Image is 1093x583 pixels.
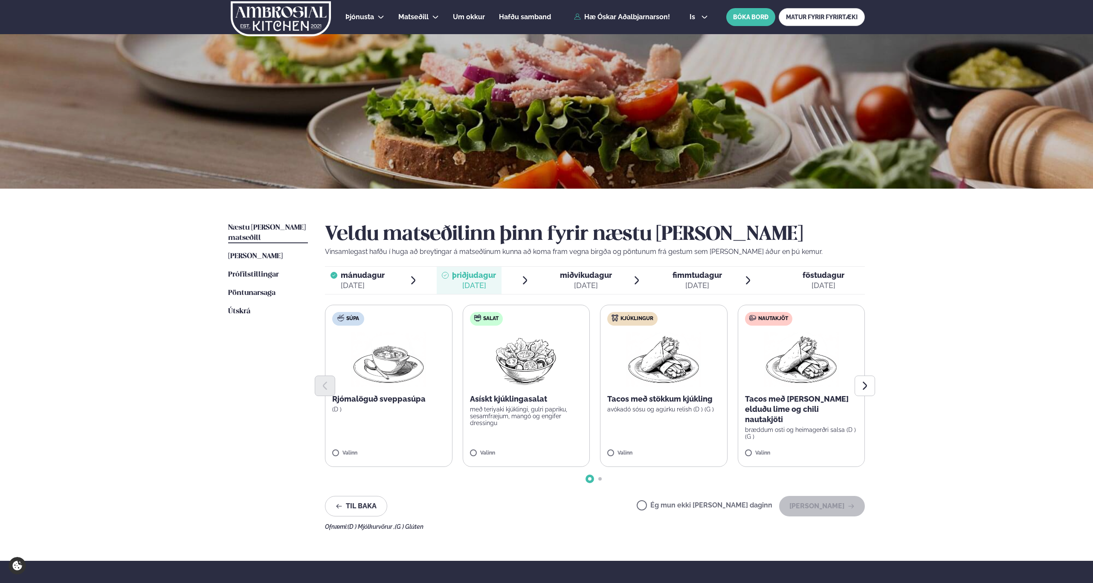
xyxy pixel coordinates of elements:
[764,332,839,387] img: Wraps.png
[690,14,698,20] span: is
[607,406,720,413] p: avókadó sósu og agúrku relish (D ) (G )
[779,8,865,26] a: MATUR FYRIR FYRIRTÆKI
[726,8,775,26] button: BÓKA BORÐ
[470,406,583,426] p: með teriyaki kjúklingi, gulri papriku, sesamfræjum, mangó og engifer dressingu
[9,557,26,574] a: Cookie settings
[228,223,308,243] a: Næstu [PERSON_NAME] matseðill
[348,523,395,530] span: (D ) Mjólkurvörur ,
[673,280,722,291] div: [DATE]
[620,315,653,322] span: Kjúklingur
[626,332,701,387] img: Wraps.png
[228,289,275,297] span: Pöntunarsaga
[398,12,429,22] a: Matseðill
[228,224,306,242] span: Næstu [PERSON_NAME] matseðill
[803,280,844,291] div: [DATE]
[332,394,445,404] p: Rjómalöguð sveppasúpa
[398,13,429,21] span: Matseðill
[574,13,670,21] a: Hæ Óskar Aðalbjarnarson!
[499,13,551,21] span: Hafðu samband
[325,223,865,247] h2: Veldu matseðilinn þinn fyrir næstu [PERSON_NAME]
[470,394,583,404] p: Asískt kjúklingasalat
[803,271,844,280] span: föstudagur
[315,376,335,396] button: Previous slide
[488,332,564,387] img: Salad.png
[228,306,250,317] a: Útskrá
[745,394,858,425] p: Tacos með [PERSON_NAME] elduðu lime og chili nautakjöti
[228,308,250,315] span: Útskrá
[452,271,496,280] span: þriðjudagur
[453,13,485,21] span: Um okkur
[346,315,359,322] span: Súpa
[228,251,283,262] a: [PERSON_NAME]
[749,315,756,321] img: beef.svg
[228,271,279,278] span: Prófílstillingar
[351,332,426,387] img: Soup.png
[332,406,445,413] p: (D )
[474,315,481,321] img: salad.svg
[745,426,858,440] p: bræddum osti og heimagerðri salsa (D ) (G )
[230,1,332,36] img: logo
[855,376,875,396] button: Next slide
[325,247,865,257] p: Vinsamlegast hafðu í huga að breytingar á matseðlinum kunna að koma fram vegna birgða og pöntunum...
[325,523,865,530] div: Ofnæmi:
[607,394,720,404] p: Tacos með stökkum kjúkling
[673,271,722,280] span: fimmtudagur
[228,253,283,260] span: [PERSON_NAME]
[452,280,496,291] div: [DATE]
[228,270,279,280] a: Prófílstillingar
[483,315,499,322] span: Salat
[345,12,374,22] a: Þjónusta
[779,496,865,516] button: [PERSON_NAME]
[325,496,387,516] button: Til baka
[612,315,618,321] img: chicken.svg
[560,280,612,291] div: [DATE]
[395,523,423,530] span: (G ) Glúten
[598,477,602,481] span: Go to slide 2
[341,271,385,280] span: mánudagur
[560,271,612,280] span: miðvikudagur
[345,13,374,21] span: Þjónusta
[588,477,591,481] span: Go to slide 1
[499,12,551,22] a: Hafðu samband
[228,288,275,298] a: Pöntunarsaga
[341,280,385,291] div: [DATE]
[683,14,715,20] button: is
[337,315,344,321] img: soup.svg
[453,12,485,22] a: Um okkur
[758,315,788,322] span: Nautakjöt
